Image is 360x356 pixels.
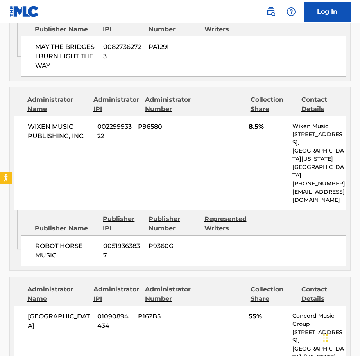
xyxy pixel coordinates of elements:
div: Administrator IPI [93,95,139,114]
div: Help [283,4,299,20]
div: Publisher Name [35,25,97,34]
span: MAY THE BRIDGES I BURN LIGHT THE WAY [35,42,97,70]
div: Collection Share [251,95,296,114]
span: 8.5% [249,122,287,131]
span: ROBOT HORSE MUSIC [35,241,97,260]
img: MLC Logo [9,6,39,17]
div: Represented Writers [204,15,254,34]
div: Publisher IPI [103,214,143,233]
div: Represented Writers [204,214,254,233]
a: Log In [304,2,351,22]
img: search [266,7,276,16]
span: PA129I [149,42,198,52]
div: Publisher IPI [103,15,143,34]
div: Contact Details [301,285,346,304]
div: Publisher Name [35,224,97,233]
div: Administrator Number [145,285,191,304]
span: [GEOGRAPHIC_DATA] [28,312,91,331]
div: Administrator Name [27,285,88,304]
p: [EMAIL_ADDRESS][DOMAIN_NAME] [292,188,346,204]
span: 01090894434 [97,312,133,331]
div: Administrator Number [145,95,191,114]
div: Contact Details [301,95,346,114]
span: WIXEN MUSIC PUBLISHING, INC. [28,122,91,141]
img: help [287,7,296,16]
span: 00229993322 [97,122,133,141]
span: 55% [249,312,287,321]
span: P162B5 [138,312,186,321]
div: Drag [323,326,328,350]
p: Concord Music Group [292,312,346,328]
div: Publisher Number [149,15,199,34]
div: Publisher Number [149,214,199,233]
span: 00519363837 [103,241,143,260]
span: P9360G [149,241,198,251]
p: [PHONE_NUMBER] [292,180,346,188]
div: Administrator IPI [93,285,139,304]
a: Public Search [263,4,279,20]
p: [GEOGRAPHIC_DATA] [292,163,346,180]
div: Collection Share [251,285,296,304]
p: Wixen Music [292,122,346,130]
p: [STREET_ADDRESS], [292,328,346,345]
p: [GEOGRAPHIC_DATA][US_STATE] [292,147,346,163]
p: [STREET_ADDRESS], [292,130,346,147]
iframe: Chat Widget [321,318,360,356]
span: 00827362723 [103,42,143,61]
div: Administrator Name [27,95,88,114]
span: P96580 [138,122,186,131]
